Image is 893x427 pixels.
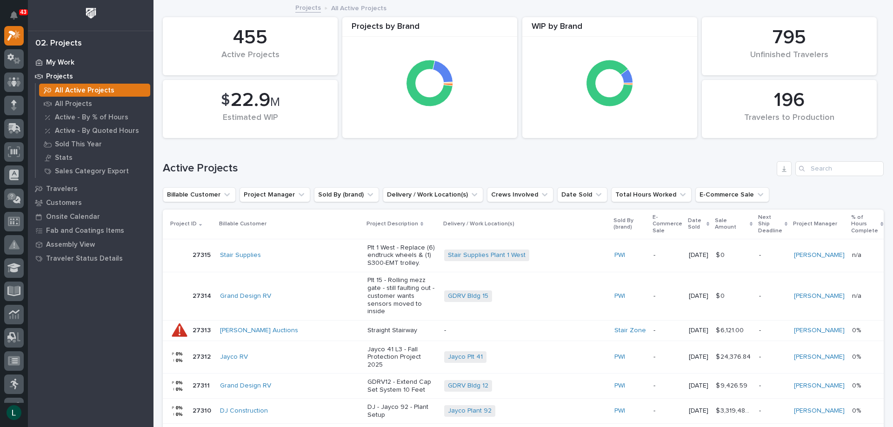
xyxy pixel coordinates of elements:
p: - [653,353,681,361]
p: Fab and Coatings Items [46,227,124,235]
div: 196 [718,89,861,112]
a: Assembly View [28,237,153,251]
button: E-Commerce Sale [695,187,769,202]
p: 43 [20,9,27,15]
span: M [270,96,280,108]
div: Unfinished Travelers [718,50,861,70]
a: Stair Supplies [220,251,261,259]
a: PWI [614,292,625,300]
p: $ 24,376.84 [716,351,753,361]
p: Billable Customer [219,219,267,229]
button: Crews Involved [487,187,553,202]
p: n/a [852,290,863,300]
p: Sales Category Export [55,167,129,176]
input: Search [795,161,884,176]
p: All Active Projects [55,86,114,95]
p: - [759,327,786,335]
p: $ 3,319,487.91 [716,405,753,415]
a: Active - By % of Hours [36,111,153,124]
div: WIP by Brand [522,22,697,37]
p: - [653,407,681,415]
a: Stair Zone [614,327,646,335]
p: - [653,327,681,335]
p: Plt 1 West - Replace (6) endtruck wheels & (1) S300-EMT trolley. [367,244,437,267]
a: Fab and Coatings Items [28,223,153,237]
div: Projects by Brand [342,22,517,37]
a: Traveler Status Details [28,251,153,265]
p: - [759,353,786,361]
a: PWI [614,353,625,361]
a: Sold This Year [36,138,153,151]
button: users-avatar [4,403,24,422]
a: [PERSON_NAME] [794,407,845,415]
span: $ [221,92,230,109]
span: 22.9 [231,91,270,110]
p: $ 6,121.00 [716,325,746,335]
p: 27313 [193,325,213,335]
p: [DATE] [689,353,708,361]
div: Active Projects [179,50,322,70]
p: - [759,382,786,390]
p: Active - By Quoted Hours [55,127,139,135]
p: $ 0 [716,290,726,300]
a: Projects [28,69,153,83]
p: Active - By % of Hours [55,113,128,122]
a: Grand Design RV [220,382,271,390]
p: - [759,251,786,259]
div: 02. Projects [35,39,82,49]
a: Stair Supplies Plant 1 West [448,251,526,259]
p: $ 9,426.59 [716,380,749,390]
p: Project Manager [793,219,837,229]
a: Stats [36,151,153,164]
p: All Projects [55,100,92,108]
a: Active - By Quoted Hours [36,124,153,137]
p: - [444,327,607,335]
a: PWI [614,382,625,390]
p: Date Sold [688,216,704,233]
a: GDRV Bldg 12 [448,382,488,390]
p: % of Hours Complete [851,212,878,236]
p: Project Description [367,219,418,229]
p: - [759,407,786,415]
div: Notifications43 [12,11,24,26]
h1: Active Projects [163,162,773,175]
p: 27314 [193,290,213,300]
p: E-Commerce Sale [653,212,682,236]
p: 0% [852,351,863,361]
a: My Work [28,55,153,69]
a: [PERSON_NAME] [794,353,845,361]
p: Project ID [170,219,197,229]
div: Travelers to Production [718,113,861,132]
p: All Active Projects [331,2,387,13]
p: 0% [852,380,863,390]
p: Jayco 41 L3 - Fall Protection Project 2025 [367,346,437,369]
div: 795 [718,26,861,49]
button: Total Hours Worked [611,187,692,202]
p: [DATE] [689,382,708,390]
p: GDRV12 - Extend Cap Set System 10 Feet [367,378,437,394]
a: GDRV Bldg 15 [448,292,488,300]
p: [DATE] [689,407,708,415]
a: DJ Construction [220,407,268,415]
p: 27311 [193,380,212,390]
div: Estimated WIP [179,113,322,132]
a: Jayco Plt 41 [448,353,483,361]
p: [DATE] [689,292,708,300]
p: - [759,292,786,300]
p: Straight Stairway [367,327,437,335]
p: [DATE] [689,327,708,335]
a: Projects [295,2,321,13]
a: [PERSON_NAME] [794,327,845,335]
p: 27310 [193,405,213,415]
p: n/a [852,250,863,259]
p: Travelers [46,185,78,193]
a: All Active Projects [36,84,153,97]
p: - [653,292,681,300]
a: Onsite Calendar [28,210,153,223]
p: Plt 15 - Rolling mezz gate - still faulting out - customer wants sensors moved to inside [367,276,437,315]
a: All Projects [36,97,153,110]
p: - [653,382,681,390]
a: [PERSON_NAME] [794,382,845,390]
a: PWI [614,407,625,415]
